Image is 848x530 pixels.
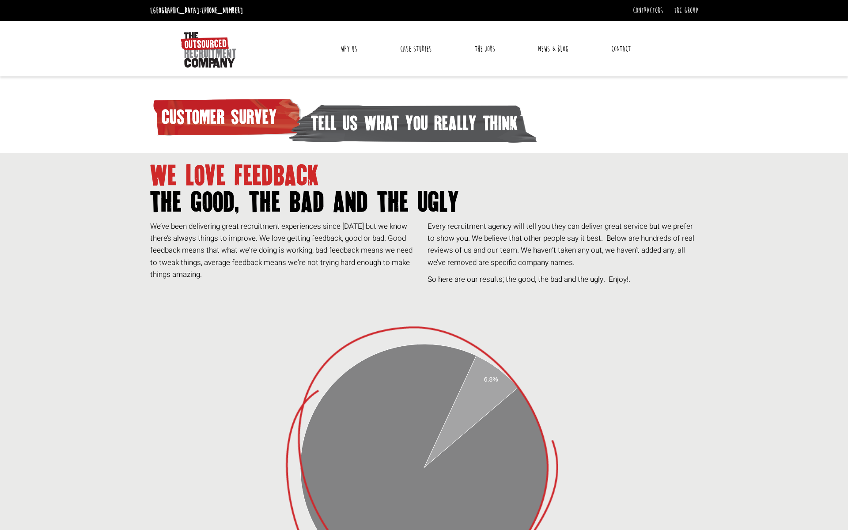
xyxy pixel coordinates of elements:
[148,4,245,18] li: [GEOGRAPHIC_DATA]:
[201,6,243,15] a: [PHONE_NUMBER]
[531,38,575,60] a: News & Blog
[484,376,498,383] text: 6.8%
[468,38,502,60] a: The Jobs
[605,38,637,60] a: Contact
[674,6,698,15] a: TRC Group
[428,273,698,285] p: So here are our results; the good, the bad and the ugly. Enjoy!.
[150,220,421,280] p: We’ve been delivering great recruitment experiences since [DATE] but we know there’s always thing...
[150,189,698,216] span: the good, the bad and the ugly
[334,38,364,60] a: Why Us
[150,95,304,139] span: customer survey
[181,32,236,68] img: The Outsourced Recruitment Company
[394,38,438,60] a: Case Studies
[428,220,698,269] p: Every recruitment agency will tell you they can deliver great service but we prefer to show you. ...
[288,101,538,145] span: tell us what you really think
[633,6,663,15] a: Contractors
[150,163,698,216] h1: we love feedback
